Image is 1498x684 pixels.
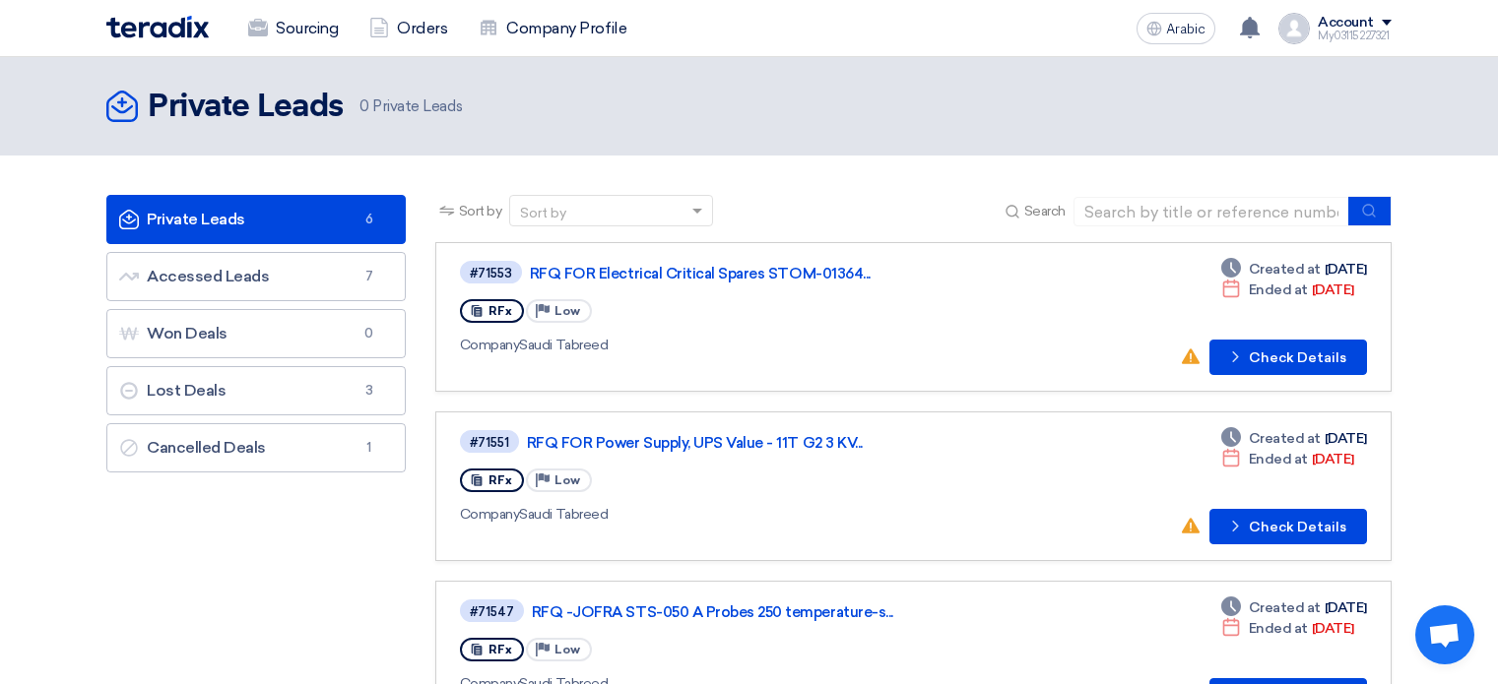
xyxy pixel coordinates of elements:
[276,19,338,37] font: Sourcing
[527,434,1019,452] a: RFQ FOR Power Supply, UPS Value - 11T G2 3 KV...
[519,337,608,353] font: Saudi Tabreed
[147,210,245,228] font: Private Leads
[366,440,371,455] font: 1
[106,423,406,472] a: Cancelled Deals1
[460,506,520,523] font: Company
[1209,340,1367,375] button: Check Details
[397,19,447,37] font: Orders
[1318,30,1389,42] font: My03115227321
[365,269,373,283] font: 7
[488,643,512,656] font: RFx
[364,326,373,341] font: 0
[1325,261,1367,278] font: [DATE]
[554,643,580,656] font: Low
[1312,281,1354,298] font: [DATE]
[532,603,893,621] font: RFQ -JOFRA STS-050 A Probes 250 temperature-s...
[470,435,509,450] font: #71551
[530,265,871,282] font: RFQ FOR Electrical Critical Spares STOM-01364...
[1249,519,1346,535] font: Check Details
[147,438,266,457] font: Cancelled Deals
[554,304,580,318] font: Low
[519,506,608,523] font: Saudi Tabreed
[148,92,344,123] font: Private Leads
[1249,599,1321,616] font: Created at
[1312,451,1354,467] font: [DATE]
[232,7,354,50] a: Sourcing
[1278,13,1310,44] img: profile_test.png
[1209,509,1367,544] button: Check Details
[1312,620,1354,637] font: [DATE]
[1318,14,1374,31] font: Account
[470,604,514,619] font: #71547
[1249,451,1308,467] font: Ended at
[488,304,512,318] font: RFx
[1249,349,1346,366] font: Check Details
[1074,197,1349,226] input: Search by title or reference number
[460,337,520,353] font: Company
[1249,430,1321,447] font: Created at
[1325,430,1367,447] font: [DATE]
[1137,13,1215,44] button: Arabic
[147,324,228,342] font: Won Deals
[106,366,406,415] a: Lost Deals3
[365,383,373,398] font: 3
[147,381,226,400] font: Lost Deals
[530,265,1022,282] a: RFQ FOR Electrical Critical Spares STOM-01364...
[372,97,462,115] font: Private Leads
[1024,203,1066,219] font: Search
[488,473,512,487] font: RFx
[359,97,369,115] font: 0
[1166,21,1205,37] font: Arabic
[106,195,406,244] a: Private Leads6
[527,434,863,452] font: RFQ FOR Power Supply, UPS Value - 11T G2 3 KV...
[1325,599,1367,616] font: [DATE]
[520,205,566,221] font: Sort by
[106,252,406,301] a: Accessed Leads7
[1249,620,1308,637] font: Ended at
[106,16,209,38] img: Teradix logo
[1249,281,1308,298] font: Ended at
[1249,261,1321,278] font: Created at
[365,212,373,226] font: 6
[532,603,1024,621] a: RFQ -JOFRA STS-050 A Probes 250 temperature-s...
[354,7,463,50] a: Orders
[554,473,580,487] font: Low
[147,267,269,285] font: Accessed Leads
[106,309,406,358] a: Won Deals0
[459,203,502,219] font: Sort by
[470,266,512,280] font: #71553
[1415,605,1474,664] div: Open chat
[506,19,626,37] font: Company Profile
